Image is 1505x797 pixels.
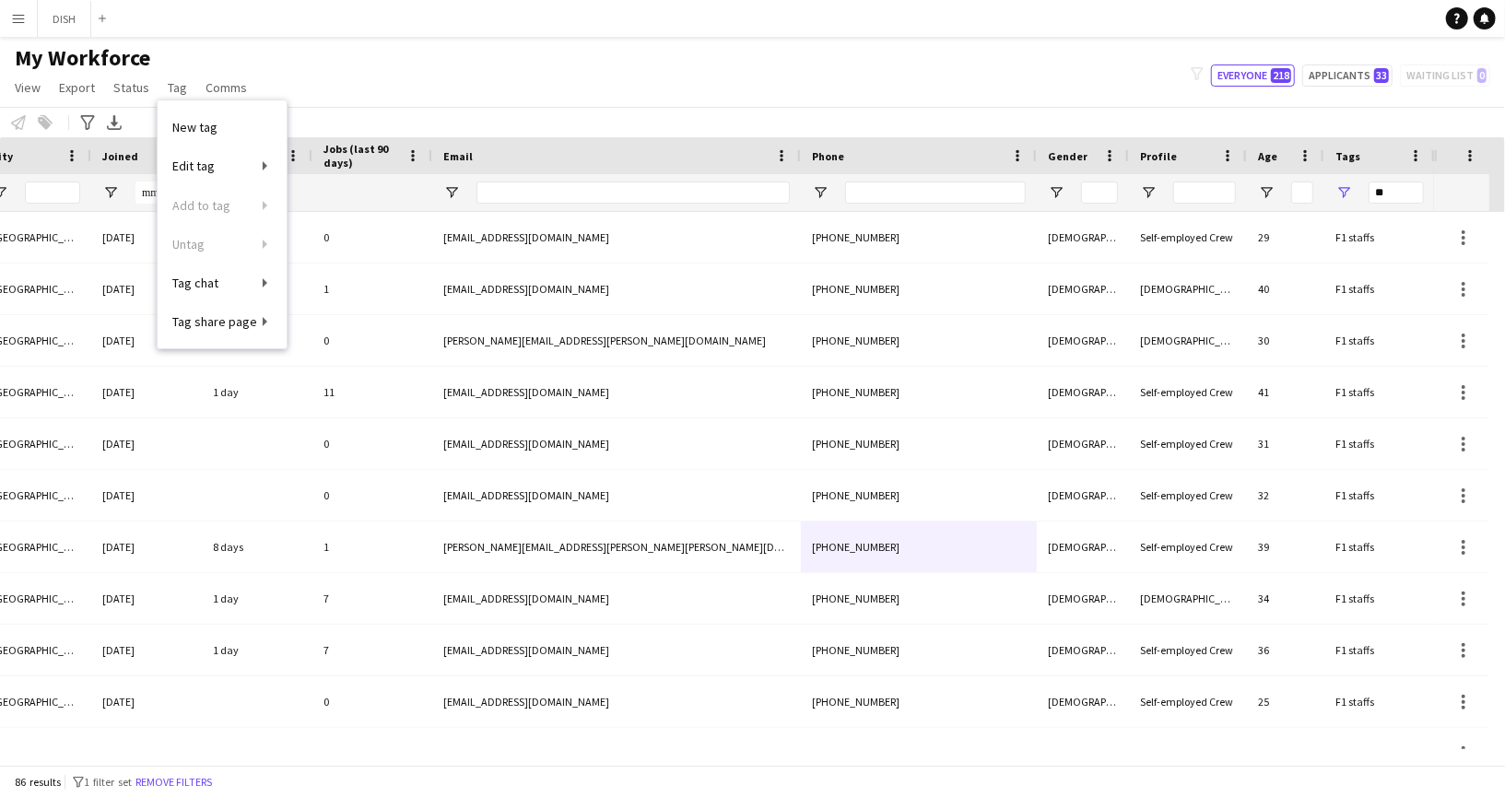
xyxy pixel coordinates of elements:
div: 34 [1247,573,1324,624]
span: 218 [1271,68,1291,83]
span: Age [1258,149,1277,163]
div: [PHONE_NUMBER] [801,625,1037,675]
div: [DATE] [91,573,202,624]
span: Joined [102,149,138,163]
input: City Filter Input [25,182,80,204]
button: Open Filter Menu [1048,184,1064,201]
div: [PERSON_NAME][EMAIL_ADDRESS][PERSON_NAME][PERSON_NAME][DOMAIN_NAME] [432,522,801,572]
input: Email Filter Input [476,182,790,204]
div: 0 [312,315,432,366]
div: 0 [312,418,432,469]
div: 0 [312,470,432,521]
div: [DATE] [91,470,202,521]
span: View [15,79,41,96]
div: [EMAIL_ADDRESS][DOMAIN_NAME] [432,418,801,469]
div: 0 [312,676,432,727]
div: [DEMOGRAPHIC_DATA] [1037,522,1129,572]
button: Applicants33 [1302,64,1393,87]
div: [DEMOGRAPHIC_DATA] Employees [1129,728,1247,779]
div: [PHONE_NUMBER] [801,418,1037,469]
button: Open Filter Menu [102,184,119,201]
button: Open Filter Menu [812,184,829,201]
div: F1 staffs [1324,676,1435,727]
button: Open Filter Menu [1335,184,1352,201]
div: Self-employed Crew [1129,470,1247,521]
div: [PHONE_NUMBER] [801,676,1037,727]
input: Profile Filter Input [1173,182,1236,204]
div: Self-employed Crew [1129,418,1247,469]
div: [DEMOGRAPHIC_DATA] Employees [1129,315,1247,366]
div: 41 [1247,367,1324,417]
div: [PERSON_NAME][EMAIL_ADDRESS][PERSON_NAME][DOMAIN_NAME] [432,315,801,366]
div: 39 [1247,522,1324,572]
a: Tag [160,76,194,100]
div: 1 day [202,625,312,675]
div: F1 staffs [1324,315,1435,366]
div: 8 days [202,522,312,572]
div: [DEMOGRAPHIC_DATA] [1037,264,1129,314]
span: Tags [1335,149,1360,163]
div: [PHONE_NUMBER] [801,470,1037,521]
span: My Workforce [15,44,150,72]
div: Self-employed Crew [1129,367,1247,417]
span: Phone [812,149,844,163]
span: Comms [206,79,247,96]
div: F1 staffs [1324,625,1435,675]
div: F1 staffs [1324,367,1435,417]
span: 33 [1374,68,1389,83]
div: 7 [312,625,432,675]
div: 25 [1247,676,1324,727]
div: 1 day [202,728,312,779]
div: [DATE] [91,676,202,727]
div: Self-employed Crew [1129,625,1247,675]
a: Export [52,76,102,100]
div: [DATE] [91,625,202,675]
div: [EMAIL_ADDRESS][DOMAIN_NAME] [432,573,801,624]
a: Comms [198,76,254,100]
div: 6 [312,728,432,779]
div: [PHONE_NUMBER] [801,522,1037,572]
div: F1 staffs [1324,418,1435,469]
div: 0 [312,212,432,263]
span: Export [59,79,95,96]
div: [DEMOGRAPHIC_DATA] [1037,470,1129,521]
div: 11 [312,367,432,417]
button: Everyone218 [1211,64,1295,87]
input: Age Filter Input [1291,182,1313,204]
div: 32 [1247,470,1324,521]
div: [DATE] [91,522,202,572]
div: [DEMOGRAPHIC_DATA] [1037,625,1129,675]
div: [DATE] [91,728,202,779]
div: [PHONE_NUMBER] [801,212,1037,263]
span: Tag [168,79,187,96]
div: [DEMOGRAPHIC_DATA] [1037,212,1129,263]
div: [EMAIL_ADDRESS][DOMAIN_NAME] [432,212,801,263]
a: View [7,76,48,100]
div: [DEMOGRAPHIC_DATA] Employees [1129,264,1247,314]
div: [DATE] [91,315,202,366]
div: [DEMOGRAPHIC_DATA] [1037,676,1129,727]
div: 1 day [202,573,312,624]
div: 1 [312,522,432,572]
button: Remove filters [132,772,216,792]
div: F1 staffs [1324,573,1435,624]
span: Gender [1048,149,1088,163]
input: Tags Filter Input [1369,182,1424,204]
div: [EMAIL_ADDRESS][DOMAIN_NAME] [432,367,801,417]
div: [PHONE_NUMBER] [801,315,1037,366]
input: Gender Filter Input [1081,182,1118,204]
div: Self-employed Crew [1129,522,1247,572]
div: F1 staffs [1324,212,1435,263]
div: [DEMOGRAPHIC_DATA] [1037,418,1129,469]
div: [PHONE_NUMBER] [801,367,1037,417]
div: [PHONE_NUMBER] [801,728,1037,779]
div: [EMAIL_ADDRESS][DOMAIN_NAME] [432,470,801,521]
span: Status [113,79,149,96]
div: [PHONE_NUMBER] [801,264,1037,314]
div: [EMAIL_ADDRESS][DOMAIN_NAME] [432,676,801,727]
div: [EMAIL_ADDRESS][DOMAIN_NAME] [432,625,801,675]
div: [DEMOGRAPHIC_DATA] [1037,315,1129,366]
div: 31 [1247,418,1324,469]
button: DISH [38,1,91,37]
div: [EMAIL_ADDRESS][DOMAIN_NAME] [432,728,801,779]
